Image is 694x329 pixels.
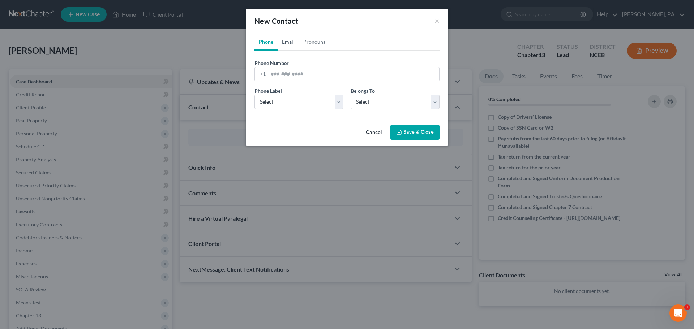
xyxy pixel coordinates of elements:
[254,60,289,66] span: Phone Number
[299,33,330,51] a: Pronouns
[390,125,440,140] button: Save & Close
[278,33,299,51] a: Email
[684,304,690,310] span: 1
[669,304,687,322] iframe: Intercom live chat
[254,17,298,25] span: New Contact
[254,88,282,94] span: Phone Label
[255,67,268,81] div: +1
[268,67,439,81] input: ###-###-####
[360,126,387,140] button: Cancel
[434,17,440,25] button: ×
[351,88,375,94] span: Belongs To
[254,33,278,51] a: Phone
